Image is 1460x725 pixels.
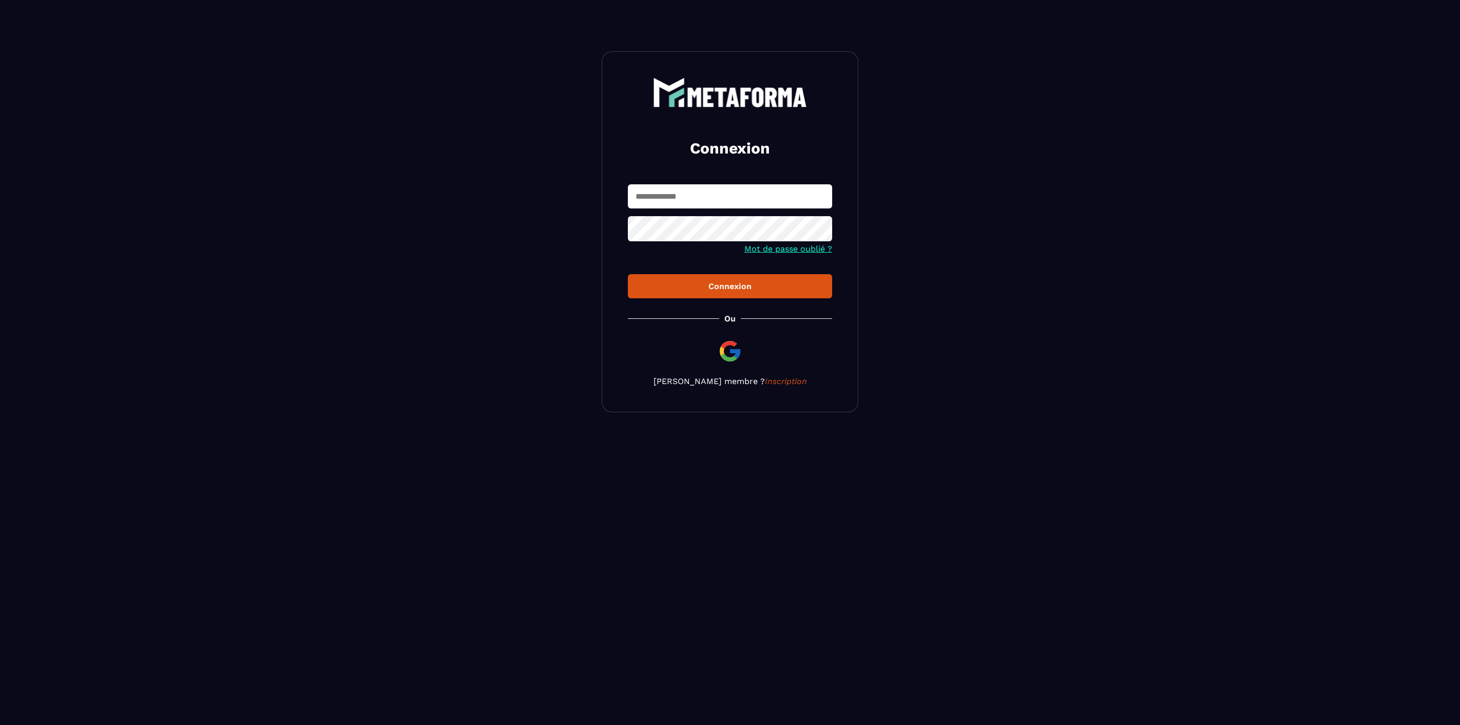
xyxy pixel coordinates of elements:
[628,78,832,107] a: logo
[628,376,832,386] p: [PERSON_NAME] membre ?
[724,314,736,323] p: Ou
[765,376,807,386] a: Inscription
[636,281,824,291] div: Connexion
[718,339,742,364] img: google
[653,78,807,107] img: logo
[744,244,832,254] a: Mot de passe oublié ?
[628,274,832,298] button: Connexion
[640,138,820,159] h2: Connexion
